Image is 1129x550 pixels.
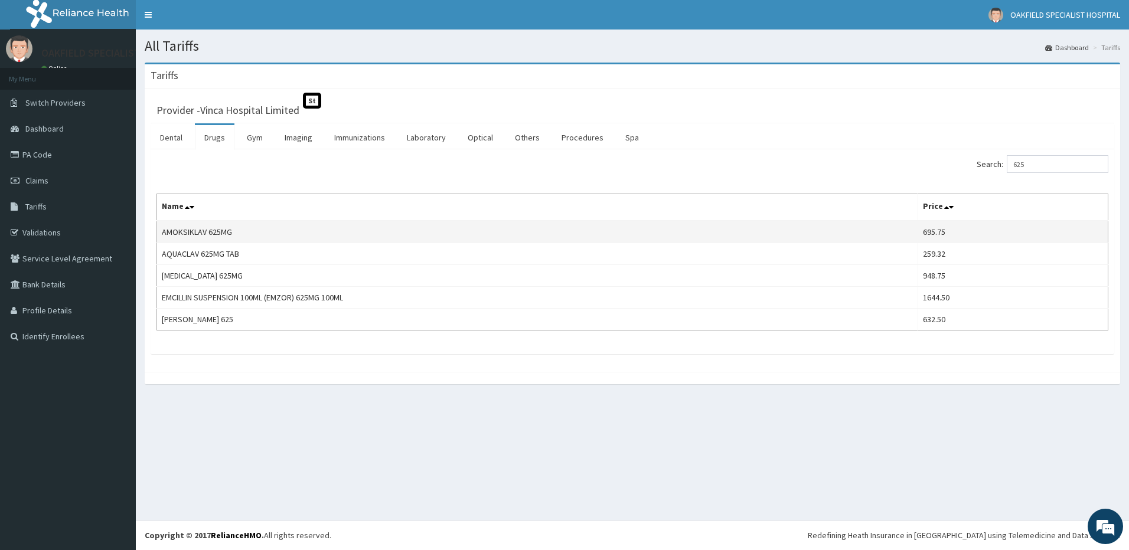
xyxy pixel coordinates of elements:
a: Dashboard [1045,42,1089,53]
a: RelianceHMO [211,530,262,541]
span: OAKFIELD SPECIALIST HOSPITAL [1010,9,1120,20]
span: Tariffs [25,201,47,212]
td: 695.75 [918,221,1108,243]
span: St [303,93,321,109]
label: Search: [977,155,1108,173]
div: Minimize live chat window [194,6,222,34]
td: [MEDICAL_DATA] 625MG [157,265,918,287]
a: Imaging [275,125,322,150]
a: Optical [458,125,502,150]
th: Price [918,194,1108,221]
div: Chat with us now [61,66,198,81]
td: EMCILLIN SUSPENSION 100ML (EMZOR) 625MG 100ML [157,287,918,309]
a: Gym [237,125,272,150]
td: AMOKSIKLAV 625MG [157,221,918,243]
span: Dashboard [25,123,64,134]
span: We're online! [68,149,163,268]
a: Drugs [195,125,234,150]
td: [PERSON_NAME] 625 [157,309,918,330]
a: Laboratory [397,125,455,150]
img: User Image [6,35,32,62]
h3: Provider - Vinca Hospital Limited [156,105,299,116]
span: Claims [25,175,48,186]
textarea: Type your message and hit 'Enter' [6,322,225,364]
a: Others [505,125,549,150]
td: 632.50 [918,309,1108,330]
footer: All rights reserved. [136,520,1129,550]
a: Procedures [552,125,613,150]
a: Online [41,64,70,73]
p: OAKFIELD SPECIALIST HOSPITAL [41,48,189,58]
td: 259.32 [918,243,1108,265]
input: Search: [1007,155,1108,173]
th: Name [157,194,918,221]
strong: Copyright © 2017 . [145,530,264,541]
img: d_794563401_company_1708531726252_794563401 [22,59,48,89]
td: AQUACLAV 625MG TAB [157,243,918,265]
a: Dental [151,125,192,150]
h1: All Tariffs [145,38,1120,54]
img: User Image [988,8,1003,22]
a: Spa [616,125,648,150]
h3: Tariffs [151,70,178,81]
td: 948.75 [918,265,1108,287]
td: 1644.50 [918,287,1108,309]
span: Switch Providers [25,97,86,108]
li: Tariffs [1090,42,1120,53]
a: Immunizations [325,125,394,150]
div: Redefining Heath Insurance in [GEOGRAPHIC_DATA] using Telemedicine and Data Science! [808,529,1120,541]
